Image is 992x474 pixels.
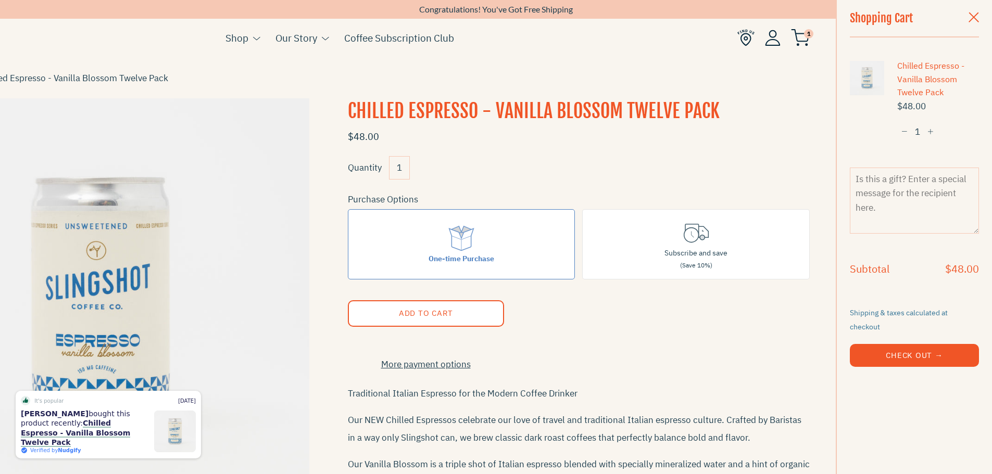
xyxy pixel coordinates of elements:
a: Chilled Espresso - Vanilla Blossom Twelve Pack [897,59,979,99]
span: $48.00 [897,99,979,113]
a: Coffee Subscription Club [344,30,454,46]
h4: $48.00 [945,264,979,274]
button: Check Out → [850,344,979,367]
img: Account [765,30,781,46]
span: Subscribe and save [664,248,727,258]
img: cart [791,29,810,46]
span: Add to Cart [398,308,453,318]
label: Quantity [348,162,382,173]
p: Our NEW Chilled Espressos celebrate our love of travel and traditional Italian espresso culture. ... [348,411,810,446]
p: Traditional Italian Espresso for the Modern Coffee Drinker [348,385,810,402]
span: $48.00 [348,131,379,143]
h1: Chilled Espresso - Vanilla Blossom Twelve Pack [348,98,810,124]
span: 1 [804,29,813,39]
h4: Subtotal [850,264,889,274]
button: Add to Cart [348,300,504,327]
span: (Save 10%) [680,261,712,269]
legend: Purchase Options [348,193,418,207]
div: One-time Purchase [429,253,494,264]
small: Shipping & taxes calculated at checkout [850,308,948,331]
iframe: PayPal-paypal [850,384,979,407]
a: Our Story [275,30,317,46]
input: quantity [897,122,938,142]
a: More payment options [348,357,504,371]
img: Find Us [737,29,755,46]
a: 1 [791,32,810,44]
a: Shop [225,30,248,46]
